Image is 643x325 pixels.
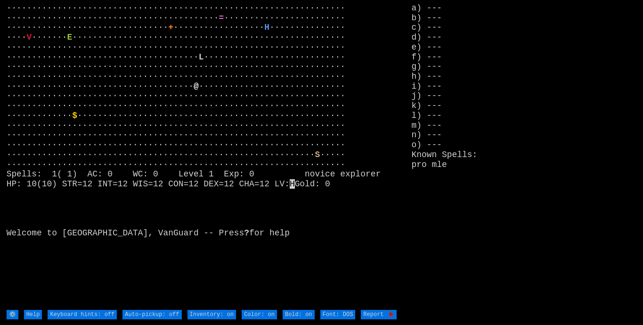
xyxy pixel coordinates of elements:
[283,310,315,320] input: Bold: on
[242,310,277,320] input: Color: on
[27,33,32,42] font: V
[72,111,77,120] font: $
[187,310,236,320] input: Inventory: on
[168,23,173,32] font: +
[412,3,637,309] stats: a) --- b) --- c) --- d) --- e) --- f) --- g) --- h) --- i) --- j) --- k) --- l) --- m) --- n) ---...
[67,33,73,42] font: E
[315,150,320,159] font: S
[219,13,224,23] font: =
[244,228,249,238] b: ?
[361,310,396,320] input: Report 🐞
[320,310,356,320] input: Font: DOS
[48,310,117,320] input: Keyboard hints: off
[194,82,199,91] font: @
[264,23,269,32] font: H
[199,52,204,62] font: L
[290,179,295,189] mark: H
[7,310,18,320] input: ⚙️
[24,310,42,320] input: Help
[122,310,181,320] input: Auto-pickup: off
[7,3,412,309] larn: ··································································· ·····························...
